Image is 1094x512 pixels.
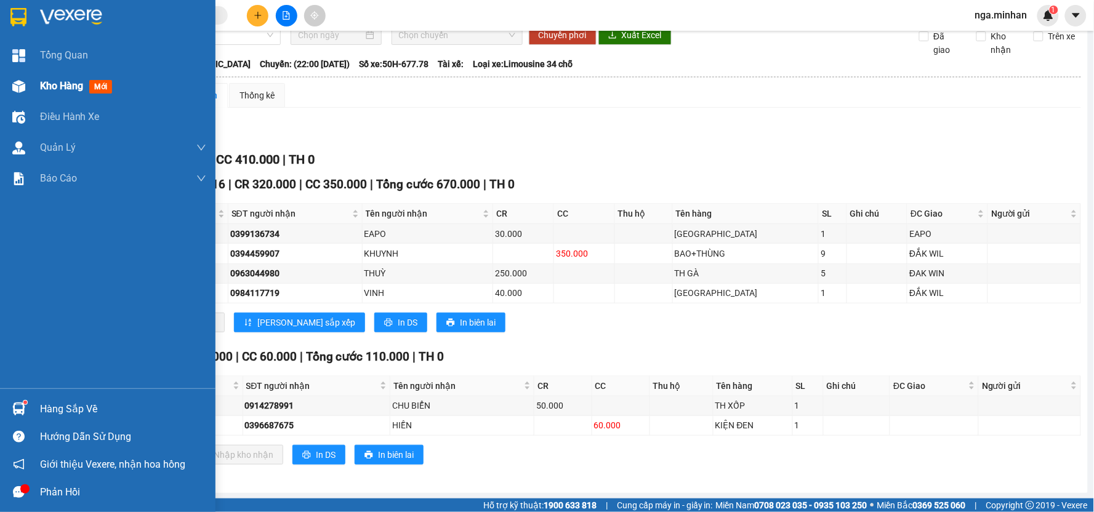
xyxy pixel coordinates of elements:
[23,401,27,404] sup: 1
[244,318,252,328] span: sort-ascending
[755,500,867,510] strong: 0708 023 035 - 0935 103 250
[446,318,455,328] span: printer
[292,445,345,465] button: printerIn DS
[243,416,391,436] td: 0396687675
[821,266,844,280] div: 5
[715,418,790,432] div: KIỆN ĐEN
[675,286,817,300] div: [GEOGRAPHIC_DATA]
[495,286,552,300] div: 40.000
[675,247,817,260] div: BAO+THÙNG
[1071,10,1082,21] span: caret-down
[370,177,373,191] span: |
[239,89,275,102] div: Thống kê
[40,483,206,502] div: Phản hồi
[363,284,494,303] td: VINH
[40,109,100,124] span: Điều hành xe
[364,247,491,260] div: KHUYNH
[594,418,648,432] div: 60.000
[355,445,424,465] button: printerIn biên lai
[12,402,25,415] img: warehouse-icon
[495,227,552,241] div: 30.000
[390,396,534,416] td: CHU BIỂN
[283,152,286,167] span: |
[544,500,597,510] strong: 1900 633 818
[40,80,83,92] span: Kho hàng
[913,500,966,510] strong: 0369 525 060
[13,458,25,470] span: notification
[606,498,608,512] span: |
[1065,5,1087,26] button: caret-down
[12,111,25,124] img: warehouse-icon
[909,286,986,300] div: ĐẮK WIL
[228,244,363,263] td: 0394459907
[378,448,414,462] span: In biên lai
[821,286,844,300] div: 1
[877,498,966,512] span: Miền Bắc
[911,207,975,220] span: ĐC Giao
[89,80,112,94] span: mới
[554,204,615,224] th: CC
[821,247,844,260] div: 9
[473,57,573,71] span: Loại xe: Limousine 34 chỗ
[847,204,908,224] th: Ghi chú
[366,207,481,220] span: Tên người nhận
[12,142,25,154] img: warehouse-icon
[364,450,373,460] span: printer
[673,204,819,224] th: Tên hàng
[364,286,491,300] div: VINH
[190,445,283,465] button: downloadNhập kho nhận
[534,376,592,396] th: CR
[245,399,388,412] div: 0914278991
[40,457,185,472] span: Giới thiệu Vexere, nhận hoa hồng
[795,399,821,412] div: 1
[299,177,302,191] span: |
[304,5,326,26] button: aim
[536,399,590,412] div: 50.000
[230,266,360,280] div: 0963044980
[196,174,206,183] span: down
[592,376,650,396] th: CC
[13,486,25,498] span: message
[10,8,26,26] img: logo-vxr
[310,11,319,20] span: aim
[40,428,206,446] div: Hướng dẫn sử dụng
[399,26,515,44] span: Chọn chuyến
[12,80,25,93] img: warehouse-icon
[413,350,416,364] span: |
[376,177,480,191] span: Tổng cước 670.000
[228,284,363,303] td: 0984117719
[929,30,967,57] span: Đã giao
[419,350,444,364] span: TH 0
[871,503,874,508] span: ⚪️
[991,207,1068,220] span: Người gửi
[819,204,847,224] th: SL
[257,316,355,329] span: [PERSON_NAME] sắp xếp
[795,418,821,432] div: 1
[715,399,790,412] div: TH XỐP
[909,266,986,280] div: ĐAK WIN
[246,379,378,393] span: SĐT người nhận
[276,5,297,26] button: file-add
[245,418,388,432] div: 0396687675
[392,399,532,412] div: CHU BIỂN
[374,313,427,332] button: printerIn DS
[306,350,410,364] span: Tổng cước 110.000
[398,316,417,329] span: In DS
[228,224,363,244] td: 0399136734
[821,227,844,241] div: 1
[289,152,315,167] span: TH 0
[243,396,391,416] td: 0914278991
[40,140,76,155] span: Quản Lý
[359,57,428,71] span: Số xe: 50H-677.78
[12,172,25,185] img: solution-icon
[1052,6,1056,14] span: 1
[556,247,613,260] div: 350.000
[909,247,986,260] div: ĐẮK WIL
[363,244,494,263] td: KHUYNH
[436,313,505,332] button: printerIn biên lai
[260,57,350,71] span: Chuyến: (22:00 [DATE])
[228,177,231,191] span: |
[230,286,360,300] div: 0984117719
[650,376,714,396] th: Thu hộ
[483,498,597,512] span: Hỗ trợ kỹ thuật:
